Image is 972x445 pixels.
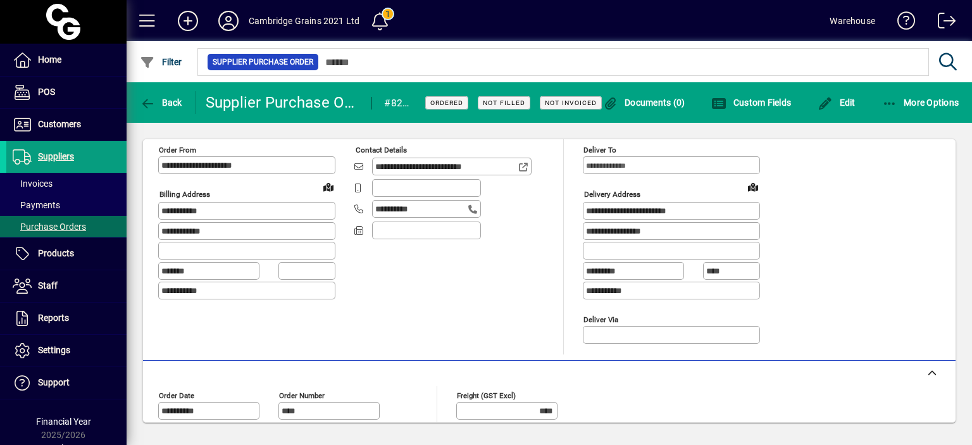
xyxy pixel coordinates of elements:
[213,56,313,68] span: Supplier Purchase Order
[6,216,127,237] a: Purchase Orders
[127,91,196,114] app-page-header-button: Back
[6,194,127,216] a: Payments
[137,51,185,73] button: Filter
[208,9,249,32] button: Profile
[818,97,856,108] span: Edit
[888,3,916,44] a: Knowledge Base
[6,303,127,334] a: Reports
[38,87,55,97] span: POS
[206,92,359,113] div: Supplier Purchase Order
[6,109,127,141] a: Customers
[249,11,359,31] div: Cambridge Grains 2021 Ltd
[708,91,794,114] button: Custom Fields
[879,91,963,114] button: More Options
[38,345,70,355] span: Settings
[38,280,58,291] span: Staff
[38,377,70,387] span: Support
[279,391,325,399] mat-label: Order number
[159,146,196,154] mat-label: Order from
[6,367,127,399] a: Support
[137,91,185,114] button: Back
[38,119,81,129] span: Customers
[483,99,525,107] span: Not Filled
[13,222,86,232] span: Purchase Orders
[830,11,875,31] div: Warehouse
[457,391,516,399] mat-label: Freight (GST excl)
[430,99,463,107] span: Ordered
[38,151,74,161] span: Suppliers
[928,3,956,44] a: Logout
[140,57,182,67] span: Filter
[13,200,60,210] span: Payments
[38,54,61,65] span: Home
[583,146,616,154] mat-label: Deliver To
[38,248,74,258] span: Products
[318,177,339,197] a: View on map
[711,97,791,108] span: Custom Fields
[140,97,182,108] span: Back
[168,9,208,32] button: Add
[743,177,763,197] a: View on map
[882,97,959,108] span: More Options
[600,91,688,114] button: Documents (0)
[6,270,127,302] a: Staff
[6,335,127,367] a: Settings
[603,97,685,108] span: Documents (0)
[545,99,597,107] span: Not Invoiced
[6,77,127,108] a: POS
[38,313,69,323] span: Reports
[159,391,194,399] mat-label: Order date
[384,93,409,113] div: #8226
[814,91,859,114] button: Edit
[583,315,618,323] mat-label: Deliver via
[6,173,127,194] a: Invoices
[13,179,53,189] span: Invoices
[6,44,127,76] a: Home
[36,417,91,427] span: Financial Year
[6,238,127,270] a: Products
